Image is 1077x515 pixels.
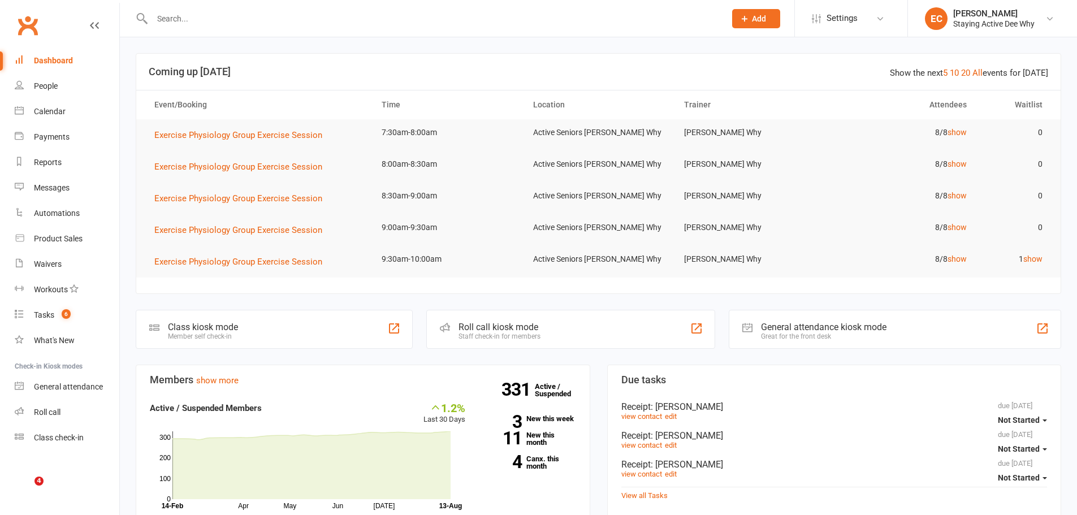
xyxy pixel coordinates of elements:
span: Exercise Physiology Group Exercise Session [154,225,322,235]
th: Time [371,90,523,119]
td: 8/8 [825,183,977,209]
th: Attendees [825,90,977,119]
span: Not Started [998,473,1040,482]
a: 20 [961,68,970,78]
div: Member self check-in [168,332,238,340]
div: Product Sales [34,234,83,243]
button: Exercise Physiology Group Exercise Session [154,223,330,237]
td: 8/8 [825,151,977,178]
a: edit [665,412,677,421]
button: Add [732,9,780,28]
td: 7:30am-8:00am [371,119,523,146]
a: Tasks 6 [15,302,119,328]
iframe: Intercom live chat [11,477,38,504]
a: 4Canx. this month [482,455,576,470]
td: Active Seniors [PERSON_NAME] Why [523,119,674,146]
div: Dashboard [34,56,73,65]
button: Not Started [998,410,1047,430]
div: What's New [34,336,75,345]
a: All [972,68,983,78]
div: Great for the front desk [761,332,886,340]
a: edit [665,470,677,478]
button: Exercise Physiology Group Exercise Session [154,160,330,174]
a: What's New [15,328,119,353]
a: People [15,73,119,99]
div: People [34,81,58,90]
a: edit [665,441,677,449]
div: Messages [34,183,70,192]
div: Tasks [34,310,54,319]
a: Calendar [15,99,119,124]
div: Workouts [34,285,68,294]
a: show [948,223,967,232]
td: 0 [977,214,1053,241]
td: [PERSON_NAME] Why [674,246,825,272]
th: Location [523,90,674,119]
td: 8/8 [825,246,977,272]
button: Not Started [998,439,1047,459]
td: Active Seniors [PERSON_NAME] Why [523,214,674,241]
strong: Active / Suspended Members [150,403,262,413]
a: show [948,128,967,137]
a: Automations [15,201,119,226]
a: Class kiosk mode [15,425,119,451]
div: [PERSON_NAME] [953,8,1035,19]
div: General attendance kiosk mode [761,322,886,332]
div: Automations [34,209,80,218]
td: Active Seniors [PERSON_NAME] Why [523,183,674,209]
span: : [PERSON_NAME] [651,401,723,412]
a: Dashboard [15,48,119,73]
button: Exercise Physiology Group Exercise Session [154,255,330,269]
td: 8:00am-8:30am [371,151,523,178]
td: 9:30am-10:00am [371,246,523,272]
a: show [948,191,967,200]
button: Exercise Physiology Group Exercise Session [154,128,330,142]
td: [PERSON_NAME] Why [674,119,825,146]
a: view contact [621,470,662,478]
td: 1 [977,246,1053,272]
span: Add [752,14,766,23]
span: 6 [62,309,71,319]
button: Not Started [998,468,1047,488]
div: Roll call kiosk mode [459,322,540,332]
span: Settings [827,6,858,31]
span: Exercise Physiology Group Exercise Session [154,130,322,140]
button: Exercise Physiology Group Exercise Session [154,192,330,205]
div: Roll call [34,408,60,417]
a: Product Sales [15,226,119,252]
td: 9:00am-9:30am [371,214,523,241]
strong: 3 [482,413,522,430]
div: Receipt [621,401,1048,412]
td: 8/8 [825,119,977,146]
strong: 4 [482,453,522,470]
a: Waivers [15,252,119,277]
th: Event/Booking [144,90,371,119]
div: Calendar [34,107,66,116]
div: Reports [34,158,62,167]
div: 1.2% [423,401,465,414]
div: Class kiosk mode [168,322,238,332]
a: General attendance kiosk mode [15,374,119,400]
div: Staff check-in for members [459,332,540,340]
div: Waivers [34,259,62,269]
div: EC [925,7,948,30]
div: Class check-in [34,433,84,442]
h3: Members [150,374,576,386]
span: Exercise Physiology Group Exercise Session [154,162,322,172]
a: Reports [15,150,119,175]
div: Payments [34,132,70,141]
a: 3New this week [482,415,576,422]
a: 331Active / Suspended [535,374,585,406]
td: 0 [977,119,1053,146]
td: Active Seniors [PERSON_NAME] Why [523,246,674,272]
a: 5 [943,68,948,78]
div: Staying Active Dee Why [953,19,1035,29]
a: Roll call [15,400,119,425]
strong: 11 [482,430,522,447]
a: view contact [621,412,662,421]
a: show more [196,375,239,386]
div: Receipt [621,459,1048,470]
a: show [948,254,967,263]
td: 8/8 [825,214,977,241]
div: Receipt [621,430,1048,441]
